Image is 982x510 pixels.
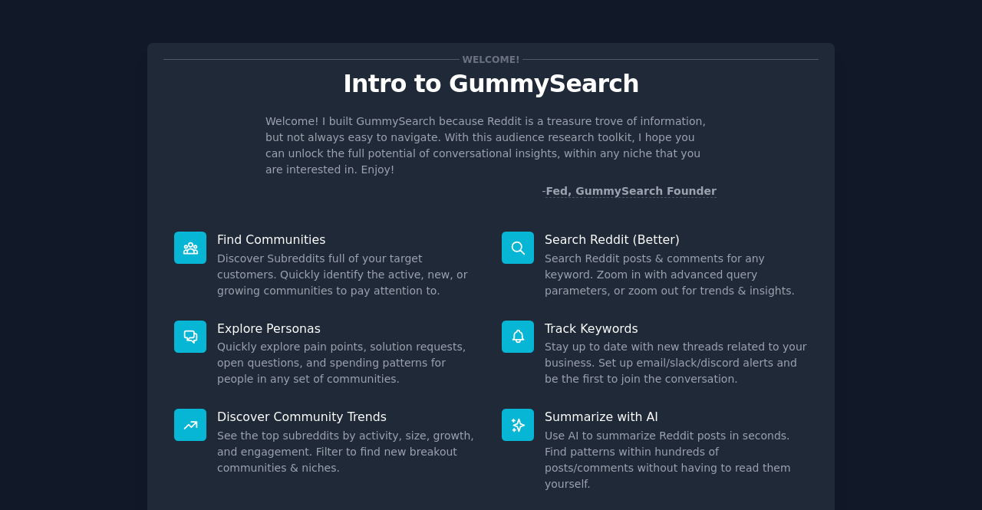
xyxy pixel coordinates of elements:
p: Discover Community Trends [217,409,480,425]
dd: Use AI to summarize Reddit posts in seconds. Find patterns within hundreds of posts/comments with... [545,428,808,492]
dd: Quickly explore pain points, solution requests, open questions, and spending patterns for people ... [217,339,480,387]
p: Search Reddit (Better) [545,232,808,248]
dd: Stay up to date with new threads related to your business. Set up email/slack/discord alerts and ... [545,339,808,387]
a: Fed, GummySearch Founder [545,185,717,198]
p: Explore Personas [217,321,480,337]
p: Intro to GummySearch [163,71,819,97]
dd: Search Reddit posts & comments for any keyword. Zoom in with advanced query parameters, or zoom o... [545,251,808,299]
p: Find Communities [217,232,480,248]
p: Welcome! I built GummySearch because Reddit is a treasure trove of information, but not always ea... [265,114,717,178]
p: Summarize with AI [545,409,808,425]
span: Welcome! [460,51,522,67]
div: - [542,183,717,199]
dd: Discover Subreddits full of your target customers. Quickly identify the active, new, or growing c... [217,251,480,299]
dd: See the top subreddits by activity, size, growth, and engagement. Filter to find new breakout com... [217,428,480,476]
p: Track Keywords [545,321,808,337]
